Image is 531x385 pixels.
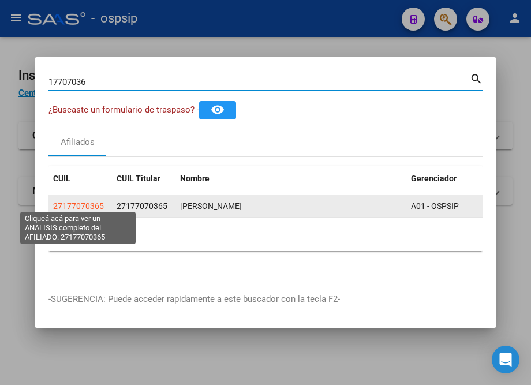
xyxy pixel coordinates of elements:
datatable-header-cell: CUIL [48,166,112,191]
span: Gerenciador [411,174,457,183]
span: CUIL Titular [117,174,160,183]
div: [PERSON_NAME] [180,200,402,213]
datatable-header-cell: CUIL Titular [112,166,175,191]
span: ¿Buscaste un formulario de traspaso? - [48,104,199,115]
p: -SUGERENCIA: Puede acceder rapidamente a este buscador con la tecla F2- [48,293,483,306]
span: 27177070365 [117,201,167,211]
span: 27177070365 [53,201,104,211]
div: Afiliados [61,136,95,149]
mat-icon: search [470,71,483,85]
span: CUIL [53,174,70,183]
mat-icon: remove_red_eye [211,103,225,117]
span: Nombre [180,174,210,183]
datatable-header-cell: Nombre [175,166,406,191]
div: Open Intercom Messenger [492,346,519,373]
span: A01 - OSPSIP [411,201,459,211]
datatable-header-cell: Gerenciador [406,166,487,191]
div: 1 total [48,222,483,251]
